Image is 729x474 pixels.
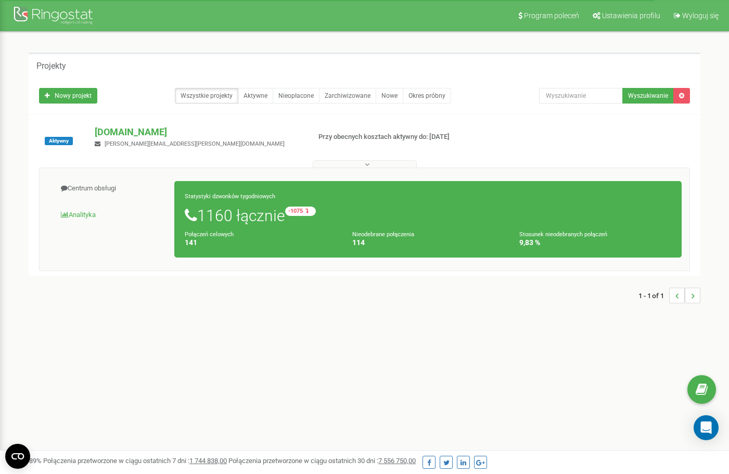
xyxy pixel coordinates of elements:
small: Połączeń celowych [185,231,234,238]
a: Wszystkie projekty [175,88,238,104]
a: Zarchiwizowane [319,88,376,104]
span: Połączenia przetworzone w ciągu ostatnich 7 dni : [43,457,227,465]
button: Open CMP widget [5,444,30,469]
div: Open Intercom Messenger [694,415,719,440]
small: Statystyki dzwonków tygodniowych [185,193,275,200]
span: Program poleceń [524,11,579,20]
a: Nieopłacone [273,88,319,104]
small: Stosunek nieodebranych połączeń [519,231,607,238]
small: -1075 [285,207,316,216]
u: 1 744 838,00 [189,457,227,465]
u: 7 556 750,00 [378,457,416,465]
a: Okres próbny [403,88,451,104]
h1: 1160 łącznie [185,207,671,224]
a: Analityka [47,202,175,228]
button: Wyszukiwanie [622,88,674,104]
small: Nieodebrane połączenia [352,231,414,238]
span: Aktywny [45,137,73,145]
span: Połączenia przetworzone w ciągu ostatnich 30 dni : [228,457,416,465]
a: Nowe [376,88,403,104]
a: Centrum obsługi [47,176,175,201]
nav: ... [638,277,700,314]
h4: 141 [185,239,337,247]
h4: 114 [352,239,504,247]
a: Aktywne [238,88,273,104]
span: Ustawienia profilu [602,11,660,20]
span: [PERSON_NAME][EMAIL_ADDRESS][PERSON_NAME][DOMAIN_NAME] [105,140,285,147]
p: Przy obecnych kosztach aktywny do: [DATE] [318,132,469,142]
a: Nowy projekt [39,88,97,104]
span: Wyloguj się [682,11,719,20]
p: [DOMAIN_NAME] [95,125,301,139]
span: 1 - 1 of 1 [638,288,669,303]
input: Wyszukiwanie [539,88,623,104]
h4: 9,83 % [519,239,671,247]
h5: Projekty [36,61,66,71]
